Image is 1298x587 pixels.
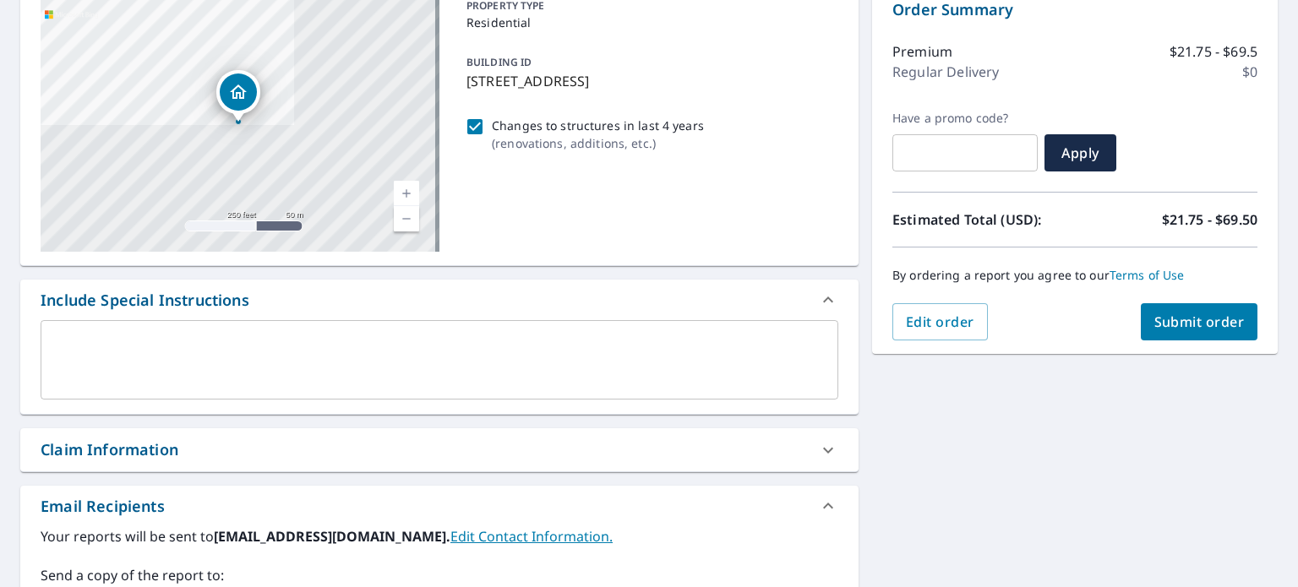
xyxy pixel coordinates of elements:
[20,486,859,526] div: Email Recipients
[892,62,999,82] p: Regular Delivery
[892,209,1075,230] p: Estimated Total (USD):
[41,526,838,546] label: Your reports will be sent to
[1170,41,1257,62] p: $21.75 - $69.5
[466,71,832,91] p: [STREET_ADDRESS]
[20,280,859,320] div: Include Special Instructions
[892,303,988,340] button: Edit order
[1141,303,1258,340] button: Submit order
[1110,267,1185,283] a: Terms of Use
[1154,313,1245,331] span: Submit order
[466,55,532,69] p: BUILDING ID
[394,206,419,231] a: Current Level 17, Zoom Out
[394,181,419,206] a: Current Level 17, Zoom In
[1162,209,1257,230] p: $21.75 - $69.50
[214,527,450,546] b: [EMAIL_ADDRESS][DOMAIN_NAME].
[892,268,1257,283] p: By ordering a report you agree to our
[1242,62,1257,82] p: $0
[466,14,832,31] p: Residential
[450,527,613,546] a: EditContactInfo
[892,111,1038,126] label: Have a promo code?
[492,117,704,134] p: Changes to structures in last 4 years
[906,313,974,331] span: Edit order
[41,495,165,518] div: Email Recipients
[1044,134,1116,171] button: Apply
[1058,144,1103,162] span: Apply
[892,41,952,62] p: Premium
[41,438,178,461] div: Claim Information
[41,289,249,312] div: Include Special Instructions
[216,70,260,122] div: Dropped pin, building 1, Residential property, 8515 Rosebud Ct Middletown, MD 21769
[492,134,704,152] p: ( renovations, additions, etc. )
[20,428,859,471] div: Claim Information
[41,565,838,585] label: Send a copy of the report to:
